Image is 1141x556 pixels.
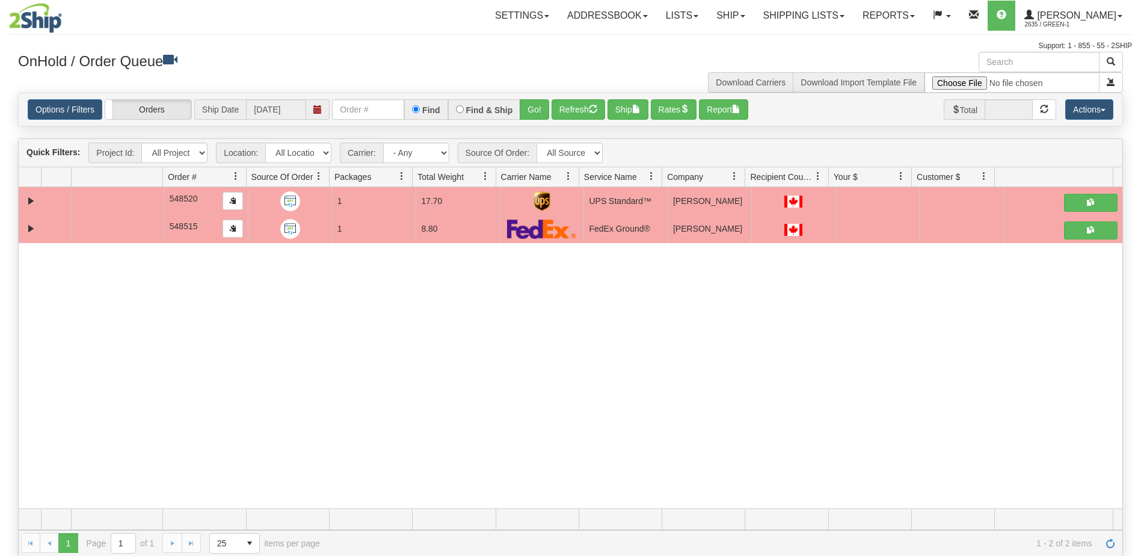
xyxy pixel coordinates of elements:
[422,106,440,114] label: Find
[754,1,853,31] a: Shipping lists
[974,166,994,187] a: Customer $ filter column settings
[651,99,697,120] button: Rates
[251,171,313,183] span: Source Of Order
[168,171,196,183] span: Order #
[87,533,155,554] span: Page of 1
[507,219,576,239] img: FedEx Express®
[707,1,754,31] a: Ship
[28,99,102,120] a: Options / Filters
[223,192,243,210] button: Copy to clipboard
[584,171,637,183] span: Service Name
[724,166,745,187] a: Company filter column settings
[421,224,437,233] span: 8.80
[111,534,135,553] input: Page 1
[337,196,342,206] span: 1
[226,166,246,187] a: Order # filter column settings
[1099,52,1123,72] button: Search
[194,99,246,120] span: Ship Date
[9,41,1132,51] div: Support: 1 - 855 - 55 - 2SHIP
[332,99,404,120] input: Order #
[280,219,300,239] img: API
[58,533,78,552] span: Page 1
[979,52,1099,72] input: Search
[19,139,1122,167] div: grid toolbar
[750,171,813,183] span: Recipient Country
[170,221,198,231] span: 548515
[458,143,537,163] span: Source Of Order:
[392,166,412,187] a: Packages filter column settings
[486,1,558,31] a: Settings
[853,1,924,31] a: Reports
[421,196,442,206] span: 17.70
[917,171,960,183] span: Customer $
[716,78,786,87] a: Download Carriers
[216,143,265,163] span: Location:
[170,194,198,203] span: 548520
[668,215,752,242] td: [PERSON_NAME]
[668,187,752,215] td: [PERSON_NAME]
[801,78,917,87] a: Download Import Template File
[217,537,233,549] span: 25
[808,166,828,187] a: Recipient Country filter column settings
[340,143,383,163] span: Carrier:
[417,171,464,183] span: Total Weight
[944,99,985,120] span: Total
[558,166,579,187] a: Carrier Name filter column settings
[223,220,243,238] button: Copy to clipboard
[657,1,707,31] a: Lists
[1064,194,1118,212] button: Shipping Documents
[520,99,549,120] button: Go!
[641,166,662,187] a: Service Name filter column settings
[891,166,911,187] a: Your $ filter column settings
[607,99,648,120] button: Ship
[1034,10,1116,20] span: [PERSON_NAME]
[834,171,858,183] span: Your $
[699,99,748,120] button: Report
[23,194,38,209] a: Expand
[466,106,513,114] label: Find & Ship
[1065,99,1113,120] button: Actions
[105,100,191,119] label: Orders
[209,533,260,554] span: Page sizes drop down
[784,196,802,208] img: CA
[337,539,1092,548] span: 1 - 2 of 2 items
[88,143,141,163] span: Project Id:
[558,1,657,31] a: Addressbook
[1024,19,1115,31] span: 2635 / Green-1
[583,215,668,242] td: FedEx Ground®
[501,171,552,183] span: Carrier Name
[552,99,605,120] button: Refresh
[1064,221,1118,239] button: Shipping Documents
[334,171,371,183] span: Packages
[784,224,802,236] img: CA
[924,72,1099,93] input: Import
[240,534,259,553] span: select
[280,191,300,211] img: API
[1015,1,1131,31] a: [PERSON_NAME] 2635 / Green-1
[583,187,668,215] td: UPS Standard™
[23,221,38,236] a: Expand
[26,146,80,158] label: Quick Filters:
[9,3,62,33] img: logo2635.jpg
[209,533,320,554] span: items per page
[667,171,703,183] span: Company
[1101,533,1120,552] a: Refresh
[1113,217,1140,339] iframe: chat widget
[309,166,329,187] a: Source Of Order filter column settings
[534,191,550,211] img: UPS
[18,52,562,69] h3: OnHold / Order Queue
[337,224,342,233] span: 1
[475,166,496,187] a: Total Weight filter column settings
